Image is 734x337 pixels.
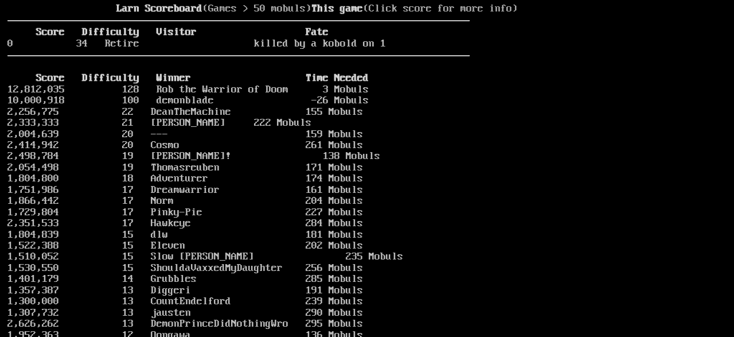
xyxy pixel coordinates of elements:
[7,184,363,196] a: 1,751,986 17 Dreamwarrior 161 Mobuls
[7,296,363,307] a: 1,300,000 13 CountEndelford 239 Mobuls
[7,162,363,173] a: 2,054,498 19 Thomasreuben 171 Mobuls
[7,262,363,274] a: 1,530,550 15 ShouldaVaxxedMyDaughter 256 Mobuls
[7,3,470,320] larn: (Games > 50 mobuls) (Click score for more info) Click on a score for more information ---- Reload...
[7,129,363,140] a: 2,004,639 20 --- 159 Mobuls
[36,72,369,84] b: Score Difficulty Winner Time Needed
[7,285,363,296] a: 1,357,387 13 Diggeri 191 Mobuls
[7,150,380,162] a: 2,498,784 19 [PERSON_NAME]! 138 Mobuls
[7,251,403,262] a: 1,510,052 15 Slow [PERSON_NAME] 235 Mobuls
[7,140,363,151] a: 2,414,942 20 Cosmo 261 Mobuls
[7,195,363,207] a: 1,866,442 17 Norm 204 Mobuls
[7,117,311,129] a: 2,333,333 21 [PERSON_NAME] 222 Mobuls
[7,240,363,251] a: 1,522,388 15 Eleven 202 Mobuls
[116,3,202,14] b: Larn Scoreboard
[36,26,329,38] b: Score Difficulty Visitor Fate
[7,207,363,218] a: 1,729,804 17 Pinky-Pie 227 Mobuls
[7,173,363,184] a: 1,804,800 18 Adventurer 174 Mobuls
[311,3,363,14] b: This game
[7,318,363,330] a: 2,626,262 13 DemonPrinceDidNothingWro 295 Mobuls
[7,84,369,95] a: 12,812,035 128 Rob the Warrior of Doom 3 Mobuls
[7,218,363,229] a: 2,351,533 17 Hawkeye 284 Mobuls
[7,307,363,319] a: 1,307,732 13 jausten 290 Mobuls
[7,38,386,49] a: 0 34 Retire killed by a kobold on 1
[7,95,369,106] a: 10,000,918 100 demonblade -26 Mobuls
[7,273,363,285] a: 1,401,179 14 Grubbles 285 Mobuls
[7,106,363,118] a: 2,256,775 22 DeanTheMachine 155 Mobuls
[7,229,363,241] a: 1,804,839 15 dlw 181 Mobuls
